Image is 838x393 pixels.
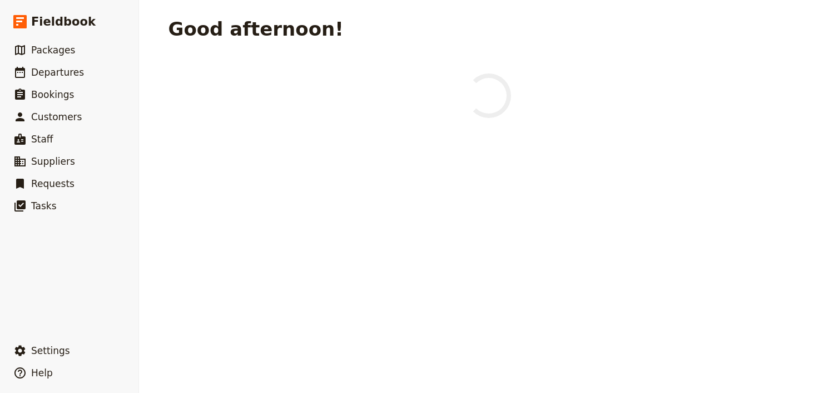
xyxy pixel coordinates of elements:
span: Tasks [31,200,57,212]
span: Suppliers [31,156,75,167]
span: Customers [31,111,82,122]
span: Fieldbook [31,13,96,30]
span: Departures [31,67,84,78]
span: Packages [31,45,75,56]
span: Settings [31,345,70,356]
span: Staff [31,134,53,145]
span: Requests [31,178,75,189]
span: Bookings [31,89,74,100]
span: Help [31,367,53,379]
h1: Good afternoon! [168,18,344,40]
